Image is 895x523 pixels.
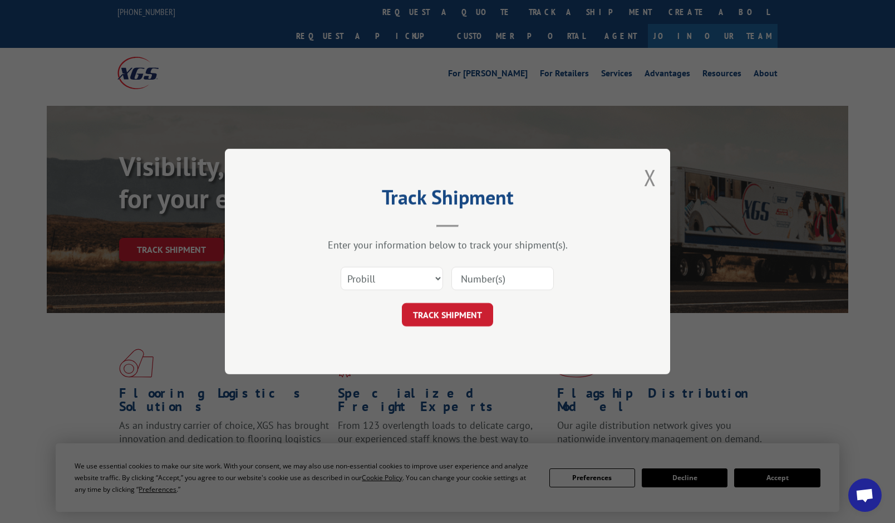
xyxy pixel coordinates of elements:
h2: Track Shipment [281,189,614,211]
a: Open chat [848,478,882,512]
div: Enter your information below to track your shipment(s). [281,238,614,251]
input: Number(s) [451,267,554,290]
button: Close modal [644,163,656,192]
button: TRACK SHIPMENT [402,303,493,326]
